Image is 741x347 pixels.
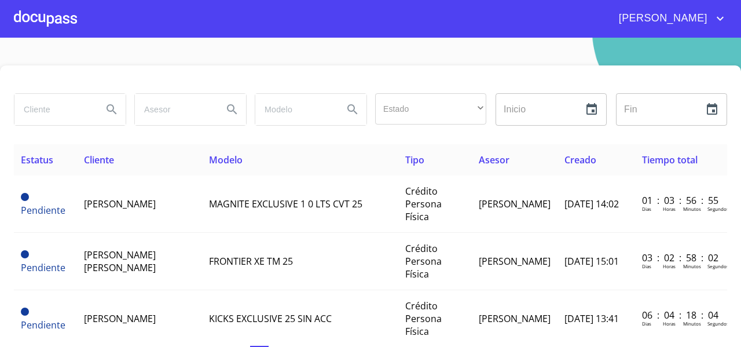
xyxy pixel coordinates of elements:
[209,255,293,268] span: FRONTIER XE TM 25
[209,198,362,210] span: MAGNITE EXCLUSIVE 1 0 LTS CVT 25
[642,194,720,207] p: 01 : 03 : 56 : 55
[21,250,29,258] span: Pendiente
[683,263,701,269] p: Minutos
[610,9,727,28] button: account of current user
[479,312,551,325] span: [PERSON_NAME]
[405,185,442,223] span: Crédito Persona Física
[375,93,486,125] div: ​
[84,198,156,210] span: [PERSON_NAME]
[405,154,424,166] span: Tipo
[84,312,156,325] span: [PERSON_NAME]
[683,206,701,212] p: Minutos
[564,154,596,166] span: Creado
[14,94,93,125] input: search
[479,255,551,268] span: [PERSON_NAME]
[707,206,729,212] p: Segundos
[610,9,713,28] span: [PERSON_NAME]
[135,94,214,125] input: search
[707,263,729,269] p: Segundos
[339,96,366,123] button: Search
[98,96,126,123] button: Search
[642,206,651,212] p: Dias
[479,198,551,210] span: [PERSON_NAME]
[209,154,243,166] span: Modelo
[663,206,676,212] p: Horas
[405,299,442,338] span: Crédito Persona Física
[218,96,246,123] button: Search
[21,193,29,201] span: Pendiente
[663,263,676,269] p: Horas
[707,320,729,327] p: Segundos
[84,154,114,166] span: Cliente
[663,320,676,327] p: Horas
[21,261,65,274] span: Pendiente
[21,319,65,331] span: Pendiente
[21,154,53,166] span: Estatus
[255,94,334,125] input: search
[642,320,651,327] p: Dias
[683,320,701,327] p: Minutos
[642,263,651,269] p: Dias
[642,154,698,166] span: Tiempo total
[209,312,332,325] span: KICKS EXCLUSIVE 25 SIN ACC
[21,308,29,316] span: Pendiente
[564,312,619,325] span: [DATE] 13:41
[405,242,442,280] span: Crédito Persona Física
[479,154,509,166] span: Asesor
[84,249,156,274] span: [PERSON_NAME] [PERSON_NAME]
[642,309,720,322] p: 06 : 04 : 18 : 04
[21,204,65,217] span: Pendiente
[642,251,720,264] p: 03 : 02 : 58 : 02
[564,198,619,210] span: [DATE] 14:02
[564,255,619,268] span: [DATE] 15:01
